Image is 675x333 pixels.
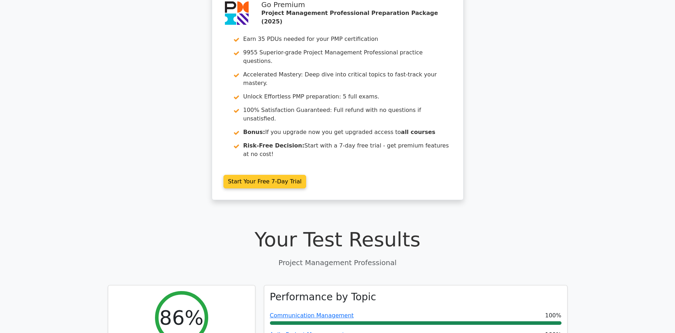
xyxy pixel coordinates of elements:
h2: 86% [159,306,203,329]
p: Project Management Professional [108,257,568,268]
h1: Your Test Results [108,227,568,251]
h3: Performance by Topic [270,291,376,303]
a: Communication Management [270,312,354,319]
span: 100% [545,311,561,320]
a: Start Your Free 7-Day Trial [223,175,306,188]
